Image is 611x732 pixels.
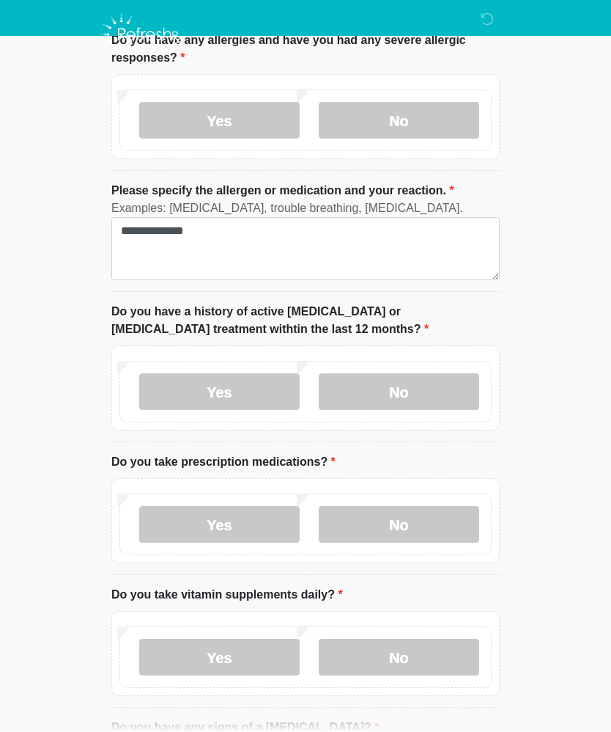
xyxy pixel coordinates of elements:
[111,183,454,200] label: Please specify the allergen or medication and your reaction.
[319,103,479,139] label: No
[319,374,479,411] label: No
[111,304,500,339] label: Do you have a history of active [MEDICAL_DATA] or [MEDICAL_DATA] treatment withtin the last 12 mo...
[139,374,300,411] label: Yes
[111,200,500,218] div: Examples: [MEDICAL_DATA], trouble breathing, [MEDICAL_DATA].
[139,640,300,676] label: Yes
[319,507,479,543] label: No
[111,454,336,472] label: Do you take prescription medications?
[97,11,185,59] img: Refresh RX Logo
[139,507,300,543] label: Yes
[139,103,300,139] label: Yes
[111,587,343,604] label: Do you take vitamin supplements daily?
[319,640,479,676] label: No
